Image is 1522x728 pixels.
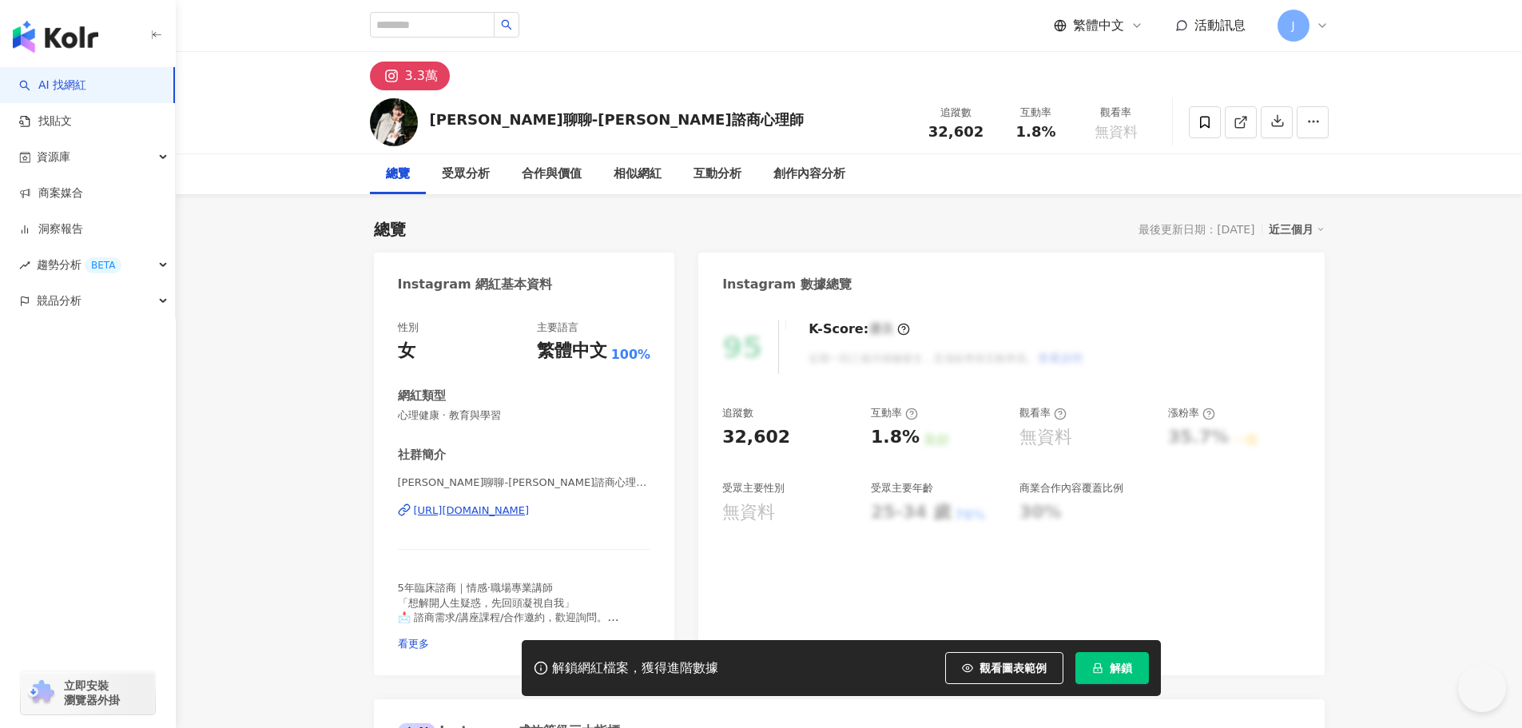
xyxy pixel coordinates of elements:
span: 1.8% [1016,124,1056,140]
div: [URL][DOMAIN_NAME] [414,503,530,518]
div: 受眾分析 [442,165,490,184]
a: searchAI 找網紅 [19,78,86,93]
div: Instagram 數據總覽 [722,276,852,293]
a: 洞察報告 [19,221,83,237]
span: 繁體中文 [1073,17,1124,34]
div: Instagram 網紅基本資料 [398,276,553,293]
button: 3.3萬 [370,62,450,90]
a: 商案媒合 [19,185,83,201]
div: 主要語言 [537,320,578,335]
div: 互動率 [871,406,918,420]
div: 追蹤數 [926,105,987,121]
div: 社群簡介 [398,447,446,463]
span: 資源庫 [37,139,70,175]
img: logo [13,21,98,53]
div: 漲粉率 [1168,406,1215,420]
div: 受眾主要年齡 [871,481,933,495]
span: 立即安裝 瀏覽器外掛 [64,678,120,707]
div: 女 [398,339,415,364]
div: 追蹤數 [722,406,753,420]
div: K-Score : [809,320,910,338]
div: 解鎖網紅檔案，獲得進階數據 [552,660,718,677]
div: BETA [85,257,121,273]
img: KOL Avatar [370,98,418,146]
div: 3.3萬 [405,65,438,87]
span: search [501,19,512,30]
div: 網紅類型 [398,388,446,404]
div: 性別 [398,320,419,335]
span: 競品分析 [37,283,81,319]
div: [PERSON_NAME]聊聊-[PERSON_NAME]諮商心理師 [430,109,804,129]
span: 無資料 [1095,124,1138,140]
span: lock [1092,662,1103,674]
div: 1.8% [871,425,920,450]
a: 找貼文 [19,113,72,129]
a: chrome extension立即安裝 瀏覽器外掛 [21,671,155,714]
div: 商業合作內容覆蓋比例 [1019,481,1123,495]
div: 最後更新日期：[DATE] [1139,223,1254,236]
span: 5年臨床諮商｜情感·職場專業講師 「想解開人生疑惑，先回頭凝視自我」 📩 諮商需求/講座課程/合作邀約，歡迎詢問。 初和心理諮商所 #親密關係 #自我探索 #專業講師 [398,582,619,652]
div: 繁體中文 [537,339,607,364]
span: 32,602 [928,123,984,140]
button: 解鎖 [1075,652,1149,684]
div: 互動分析 [693,165,741,184]
button: 觀看圖表範例 [945,652,1063,684]
div: 合作與價值 [522,165,582,184]
img: chrome extension [26,680,57,706]
div: 總覽 [374,218,406,241]
div: 總覽 [386,165,410,184]
div: 創作內容分析 [773,165,845,184]
div: 無資料 [1019,425,1072,450]
span: [PERSON_NAME]聊聊-[PERSON_NAME]諮商心理師 | kates_chat_room [398,475,651,490]
span: 看更多 [398,638,429,650]
div: 32,602 [722,425,790,450]
span: 觀看圖表範例 [980,662,1047,674]
div: 受眾主要性別 [722,481,785,495]
span: J [1291,17,1294,34]
div: 近三個月 [1269,219,1325,240]
span: 活動訊息 [1194,18,1246,33]
span: 趨勢分析 [37,247,121,283]
div: 觀看率 [1086,105,1146,121]
span: rise [19,260,30,271]
span: 解鎖 [1110,662,1132,674]
div: 相似網紅 [614,165,662,184]
span: 100% [611,346,650,364]
div: 觀看率 [1019,406,1067,420]
div: 無資料 [722,500,775,525]
span: 心理健康 · 教育與學習 [398,408,651,423]
div: 互動率 [1006,105,1067,121]
a: [URL][DOMAIN_NAME] [398,503,651,518]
